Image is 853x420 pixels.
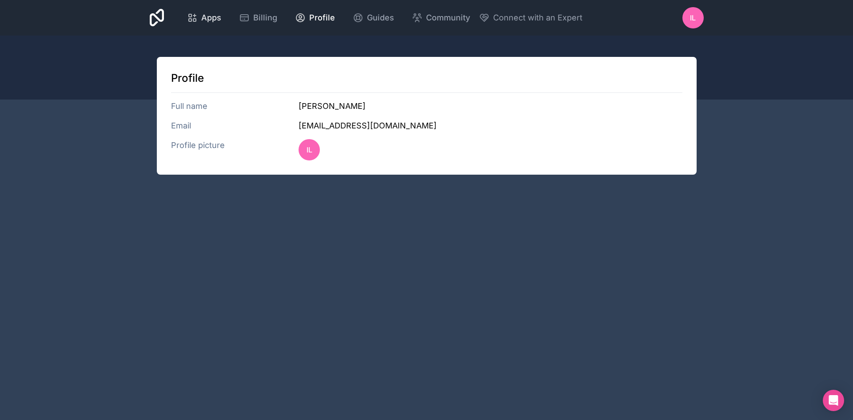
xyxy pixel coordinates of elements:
[171,71,682,85] h1: Profile
[253,12,277,24] span: Billing
[171,100,299,112] h3: Full name
[299,100,682,112] h3: [PERSON_NAME]
[690,12,696,23] span: IL
[493,12,582,24] span: Connect with an Expert
[288,8,342,28] a: Profile
[201,12,221,24] span: Apps
[479,12,582,24] button: Connect with an Expert
[171,120,299,132] h3: Email
[171,139,299,160] h3: Profile picture
[309,12,335,24] span: Profile
[346,8,401,28] a: Guides
[180,8,228,28] a: Apps
[232,8,284,28] a: Billing
[823,390,844,411] div: Open Intercom Messenger
[299,120,682,132] h3: [EMAIL_ADDRESS][DOMAIN_NAME]
[367,12,394,24] span: Guides
[307,144,312,155] span: IL
[405,8,477,28] a: Community
[426,12,470,24] span: Community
